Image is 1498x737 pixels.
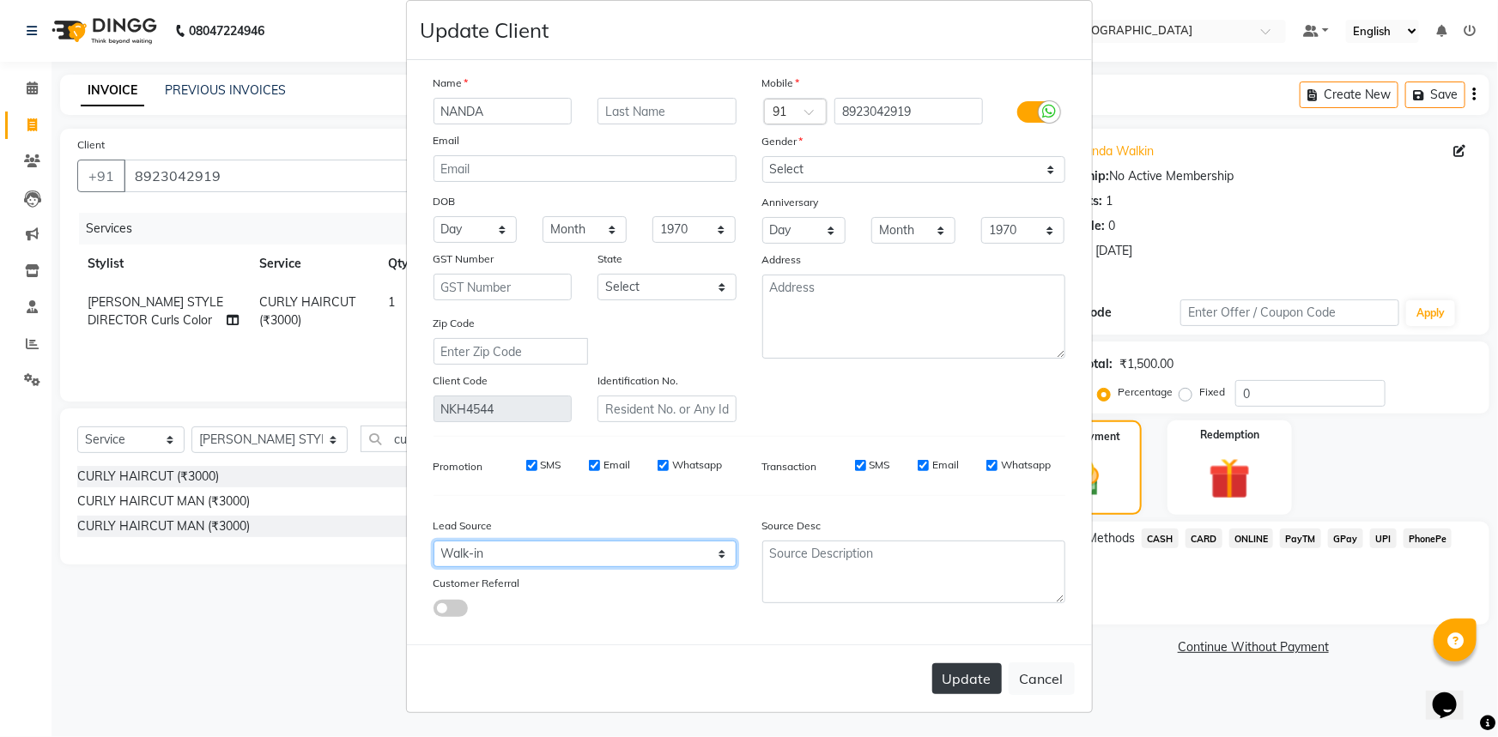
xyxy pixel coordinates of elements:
[434,98,573,124] input: First Name
[597,373,678,389] label: Identification No.
[672,457,722,473] label: Whatsapp
[541,457,561,473] label: SMS
[762,252,802,268] label: Address
[421,15,549,45] h4: Update Client
[932,663,1002,694] button: Update
[1009,662,1075,695] button: Cancel
[434,396,573,422] input: Client Code
[434,76,469,91] label: Name
[434,316,476,331] label: Zip Code
[434,373,488,389] label: Client Code
[597,98,737,124] input: Last Name
[603,457,630,473] label: Email
[762,518,822,534] label: Source Desc
[762,134,804,149] label: Gender
[870,457,890,473] label: SMS
[834,98,983,124] input: Mobile
[597,251,622,267] label: State
[434,133,460,148] label: Email
[434,576,520,591] label: Customer Referral
[597,396,737,422] input: Resident No. or Any Id
[434,274,573,300] input: GST Number
[1426,668,1481,720] iframe: chat widget
[434,155,737,182] input: Email
[762,459,817,474] label: Transaction
[434,518,493,534] label: Lead Source
[434,459,483,474] label: Promotion
[434,338,588,365] input: Enter Zip Code
[434,194,456,209] label: DOB
[932,457,959,473] label: Email
[762,195,819,210] label: Anniversary
[1001,457,1051,473] label: Whatsapp
[762,76,800,91] label: Mobile
[434,251,494,267] label: GST Number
